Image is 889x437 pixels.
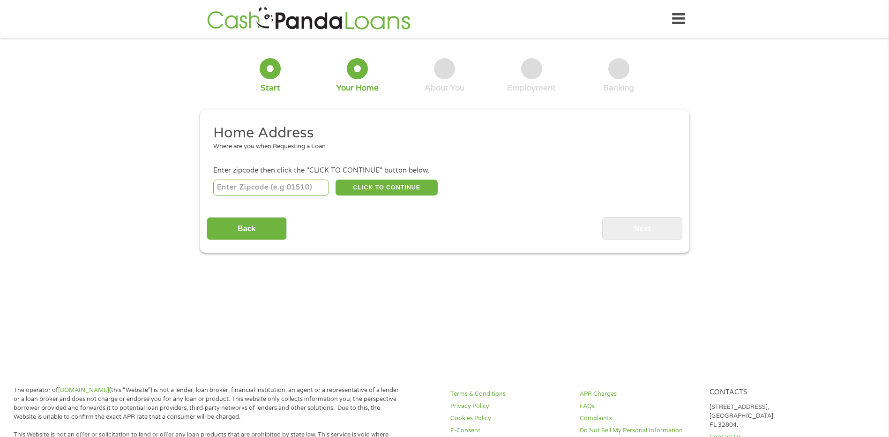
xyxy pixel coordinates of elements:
[58,386,109,394] a: [DOMAIN_NAME]
[507,83,556,93] div: Employment
[213,142,669,151] div: Where are you when Requesting a Loan.
[450,402,568,411] a: Privacy Policy
[602,217,682,240] input: Next
[213,180,329,196] input: Enter Zipcode (e.g 01510)
[580,390,698,399] a: APR Charges
[261,83,280,93] div: Start
[336,83,379,93] div: Your Home
[580,402,698,411] a: FAQs
[710,388,828,397] h4: Contacts
[603,83,634,93] div: Banking
[14,386,403,422] p: The operator of (this “Website”) is not a lender, loan broker, financial institution, an agent or...
[450,414,568,423] a: Cookies Policy
[213,166,675,176] div: Enter zipcode then click the "CLICK TO CONTINUE" button below.
[450,426,568,435] a: E-Consent
[336,180,438,196] button: CLICK TO CONTINUE
[425,83,464,93] div: About You
[204,6,413,32] img: GetLoanNow Logo
[207,217,287,240] input: Back
[580,426,698,435] a: Do Not Sell My Personal Information
[450,390,568,399] a: Terms & Conditions
[580,414,698,423] a: Complaints
[710,403,828,429] p: [STREET_ADDRESS], [GEOGRAPHIC_DATA], FL 32804.
[213,124,669,143] h2: Home Address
